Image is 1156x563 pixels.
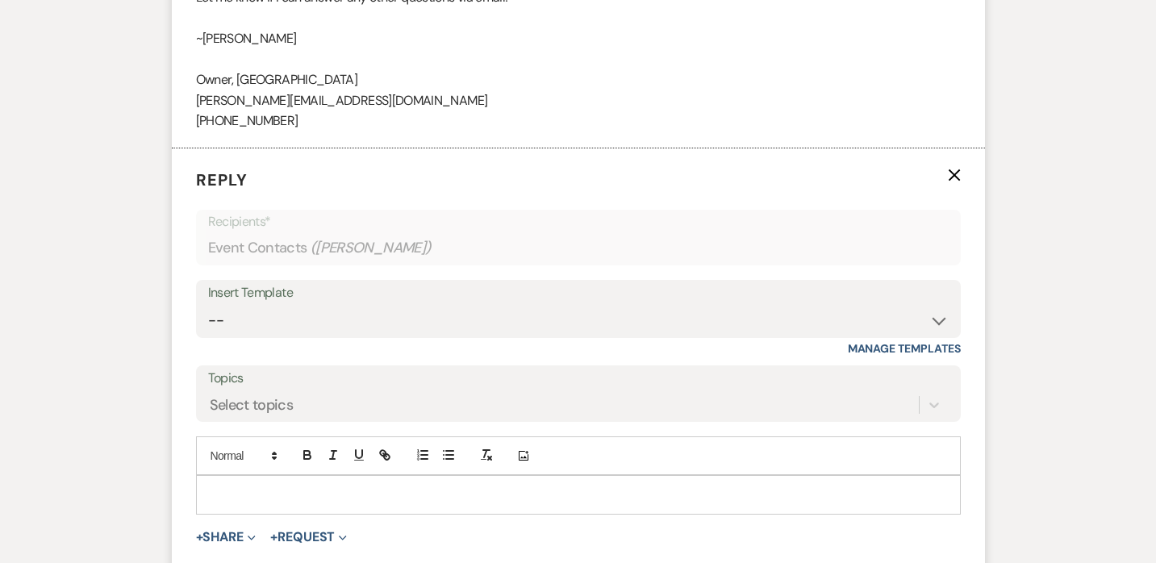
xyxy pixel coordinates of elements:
[208,211,949,232] p: Recipients*
[196,531,257,544] button: Share
[270,531,278,544] span: +
[210,394,294,416] div: Select topics
[196,169,248,190] span: Reply
[196,92,488,109] span: [PERSON_NAME][EMAIL_ADDRESS][DOMAIN_NAME]
[848,341,961,356] a: Manage Templates
[196,71,358,88] span: Owner, [GEOGRAPHIC_DATA]
[196,112,298,129] span: [PHONE_NUMBER]
[208,367,949,390] label: Topics
[196,531,203,544] span: +
[208,281,949,305] div: Insert Template
[270,531,347,544] button: Request
[208,232,949,264] div: Event Contacts
[311,237,432,259] span: ( [PERSON_NAME] )
[196,30,297,47] span: ~[PERSON_NAME]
